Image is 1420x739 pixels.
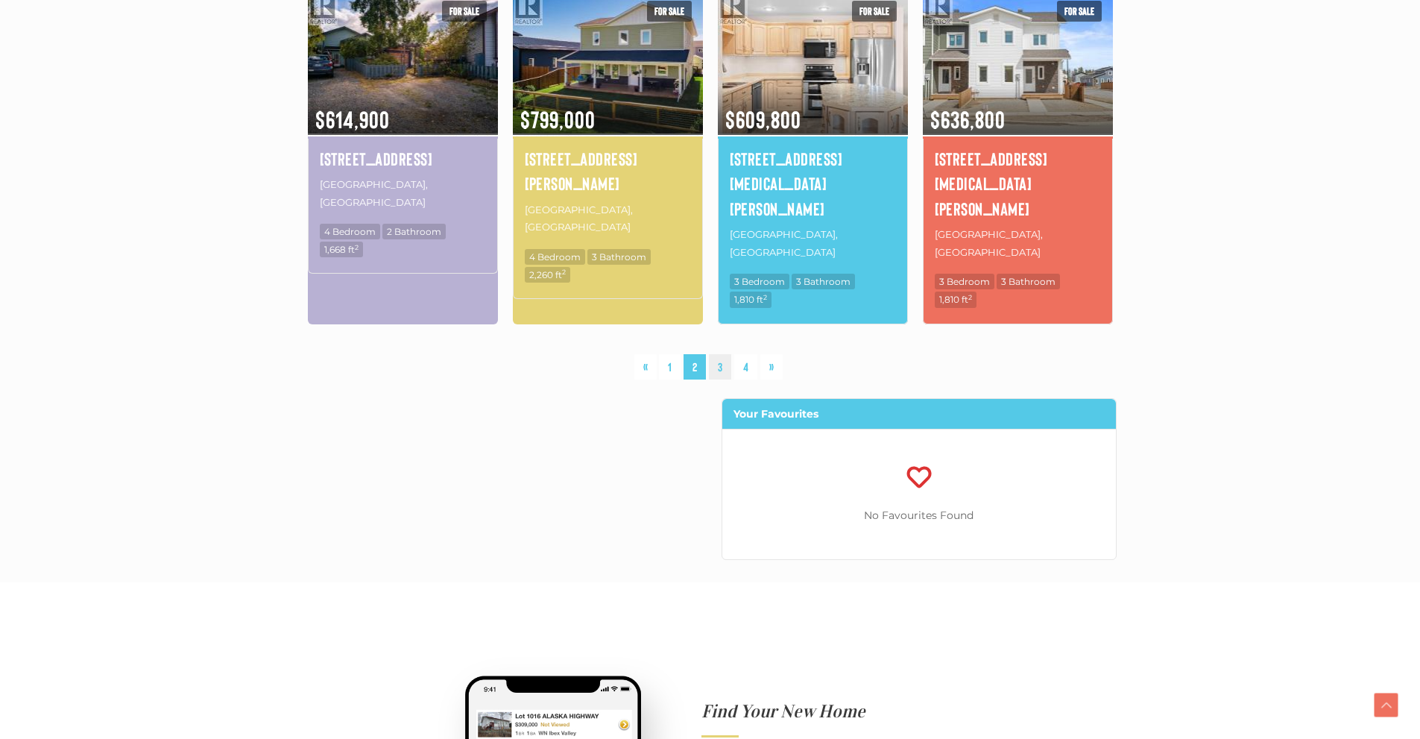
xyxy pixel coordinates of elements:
span: 3 Bathroom [792,274,855,289]
span: For sale [442,1,487,22]
a: [STREET_ADDRESS][MEDICAL_DATA][PERSON_NAME] [730,146,896,221]
a: 3 [709,354,731,380]
a: « [634,354,657,380]
span: 3 Bedroom [935,274,994,289]
span: 4 Bedroom [525,249,585,265]
a: 1 [659,354,681,380]
span: 2,260 ft [525,267,570,283]
span: 1,668 ft [320,242,363,257]
span: 1,810 ft [730,292,771,307]
a: [STREET_ADDRESS][MEDICAL_DATA][PERSON_NAME] [935,146,1101,221]
span: $614,900 [308,86,498,135]
span: For sale [852,1,897,22]
a: [STREET_ADDRESS][PERSON_NAME] [525,146,691,196]
a: [STREET_ADDRESS] [320,146,486,172]
a: 4 [734,354,757,380]
p: [GEOGRAPHIC_DATA], [GEOGRAPHIC_DATA] [935,224,1101,262]
span: 4 Bedroom [320,224,380,239]
span: $609,800 [718,86,908,135]
span: $799,000 [513,86,703,135]
h4: Find Your New Home [701,702,982,720]
span: $636,800 [923,86,1113,135]
sup: 2 [763,293,767,301]
span: 2 [684,354,706,380]
p: [GEOGRAPHIC_DATA], [GEOGRAPHIC_DATA] [525,200,691,238]
strong: Your Favourites [733,407,818,421]
p: [GEOGRAPHIC_DATA], [GEOGRAPHIC_DATA] [320,174,486,213]
span: 1,810 ft [935,292,976,307]
sup: 2 [968,293,972,301]
span: 3 Bathroom [997,274,1060,289]
span: 2 Bathroom [382,224,446,239]
span: 3 Bedroom [730,274,789,289]
sup: 2 [355,243,359,251]
p: No Favourites Found [722,506,1116,525]
span: 3 Bathroom [587,249,651,265]
p: [GEOGRAPHIC_DATA], [GEOGRAPHIC_DATA] [730,224,896,262]
a: » [760,354,783,380]
span: For sale [1057,1,1102,22]
span: For sale [647,1,692,22]
sup: 2 [562,268,566,276]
